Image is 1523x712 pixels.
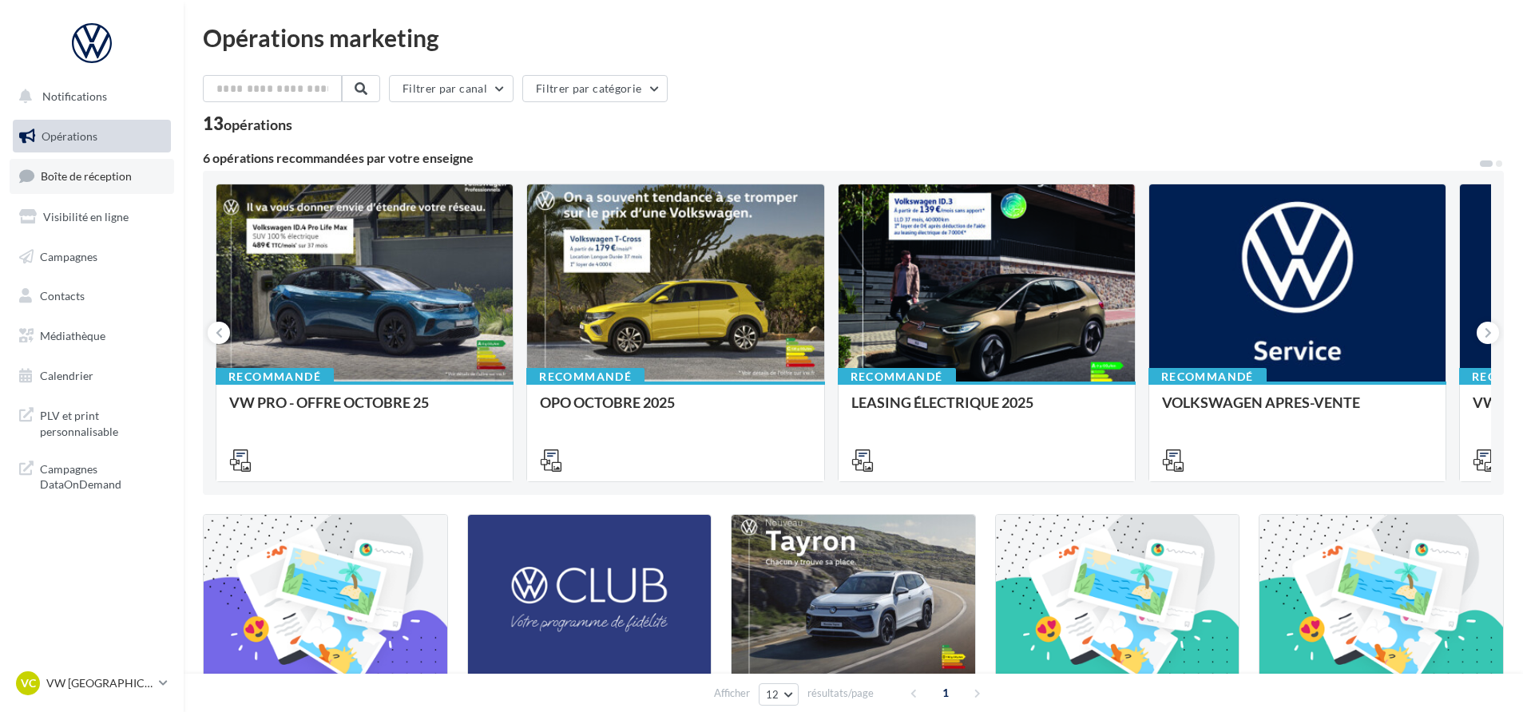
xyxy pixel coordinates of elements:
[10,80,168,113] button: Notifications
[1148,368,1267,386] div: Recommandé
[46,675,153,691] p: VW [GEOGRAPHIC_DATA]
[933,680,958,706] span: 1
[838,368,956,386] div: Recommandé
[389,75,514,102] button: Filtrer par canal
[522,75,668,102] button: Filtrer par catégorie
[229,394,500,426] div: VW PRO - OFFRE OCTOBRE 25
[40,369,93,382] span: Calendrier
[10,452,174,499] a: Campagnes DataOnDemand
[13,668,171,698] a: VC VW [GEOGRAPHIC_DATA]
[203,26,1504,49] div: Opérations marketing
[10,200,174,234] a: Visibilité en ligne
[1162,394,1433,426] div: VOLKSWAGEN APRES-VENTE
[216,368,334,386] div: Recommandé
[40,329,105,342] span: Médiathèque
[43,210,129,223] span: Visibilité en ligne
[40,405,165,439] span: PLV et print personnalisable
[807,686,874,701] span: résultats/page
[10,120,174,153] a: Opérations
[21,675,36,691] span: VC
[203,152,1478,164] div: 6 opérations recommandées par votre enseigne
[540,394,811,426] div: OPO OCTOBRE 2025
[759,683,799,706] button: 12
[714,686,750,701] span: Afficher
[41,169,132,183] span: Boîte de réception
[10,398,174,445] a: PLV et print personnalisable
[10,279,174,313] a: Contacts
[40,458,165,492] span: Campagnes DataOnDemand
[203,115,292,133] div: 13
[766,688,779,701] span: 12
[851,394,1122,426] div: LEASING ÉLECTRIQUE 2025
[40,289,85,303] span: Contacts
[10,240,174,274] a: Campagnes
[10,159,174,193] a: Boîte de réception
[42,129,97,143] span: Opérations
[40,249,97,263] span: Campagnes
[526,368,644,386] div: Recommandé
[10,319,174,353] a: Médiathèque
[42,89,107,103] span: Notifications
[224,117,292,132] div: opérations
[10,359,174,393] a: Calendrier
